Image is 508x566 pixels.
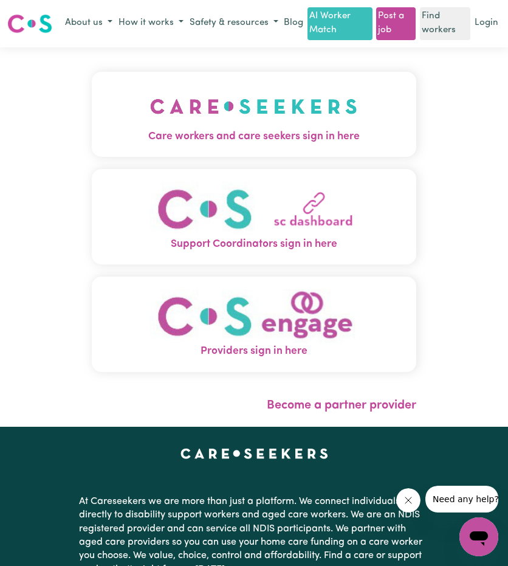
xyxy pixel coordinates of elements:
button: Support Coordinators sign in here [92,169,416,264]
iframe: Close message [396,488,420,513]
span: Support Coordinators sign in here [92,236,416,252]
button: Safety & resources [187,13,281,33]
a: Blog [281,14,306,33]
button: Care workers and care seekers sign in here [92,72,416,157]
span: Care workers and care seekers sign in here [92,129,416,145]
img: Careseekers logo [7,13,52,35]
span: Need any help? [7,9,74,18]
a: AI Worker Match [307,7,372,40]
button: How it works [115,13,187,33]
a: Post a job [376,7,416,40]
a: Careseekers home page [180,449,328,458]
iframe: Button to launch messaging window [459,517,498,556]
a: Find workers [420,7,470,40]
button: About us [62,13,115,33]
a: Become a partner provider [267,399,416,412]
a: Careseekers logo [7,10,52,38]
iframe: Message from company [425,486,498,513]
button: Providers sign in here [92,277,416,372]
a: Login [472,14,501,33]
span: Providers sign in here [92,343,416,359]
